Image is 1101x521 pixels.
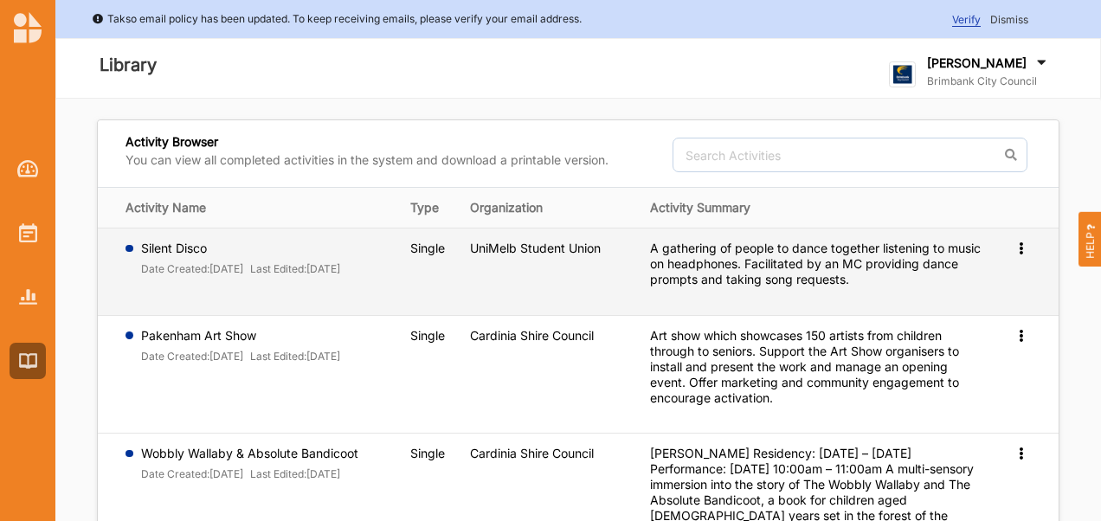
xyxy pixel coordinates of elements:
[927,55,1027,71] label: [PERSON_NAME]
[209,262,243,275] font: [DATE]
[10,215,46,251] a: Activities
[250,467,306,481] label: Last Edited:
[100,51,157,80] label: Library
[209,350,243,363] font: [DATE]
[141,328,341,344] label: Pakenham Art Show
[927,74,1050,88] label: Brimbank City Council
[470,328,594,344] label: Cardinia Shire Council
[141,241,341,256] label: Silent Disco
[126,134,608,174] div: Activity Browser
[141,262,209,276] label: Date Created:
[458,188,638,228] th: Organization
[470,241,601,256] label: UniMelb Student Union
[638,188,998,228] th: Activity Summary
[470,446,594,461] label: Cardinia Shire Council
[990,13,1028,26] span: Dismiss
[306,262,340,275] font: [DATE]
[141,467,209,481] label: Date Created:
[889,61,916,88] img: logo
[398,188,458,228] th: Type
[250,350,306,363] label: Last Edited:
[14,12,42,43] img: logo
[410,446,445,460] span: Single
[306,467,340,480] font: [DATE]
[141,446,358,461] label: Wobbly Wallaby & Absolute Bandicoot
[19,289,37,304] img: Reports
[17,160,39,177] img: Dashboard
[952,13,981,27] span: Verify
[92,10,582,28] div: Takso email policy has been updated. To keep receiving emails, please verify your email address.
[19,223,37,242] img: Activities
[410,328,445,343] span: Single
[10,279,46,315] a: Reports
[410,241,445,255] span: Single
[141,350,209,363] label: Date Created:
[209,467,243,480] font: [DATE]
[126,200,386,215] div: Activity Name
[673,138,1027,172] input: Search Activities
[250,262,306,276] label: Last Edited:
[10,343,46,379] a: Library
[10,151,46,187] a: Dashboard
[650,241,986,287] div: A gathering of people to dance together listening to music on headphones. Facilitated by an MC pr...
[126,152,608,168] label: You can view all completed activities in the system and download a printable version.
[306,350,340,363] font: [DATE]
[19,353,37,368] img: Library
[650,328,986,406] div: Art show which showcases 150 artists from children through to seniors. Support the Art Show organ...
